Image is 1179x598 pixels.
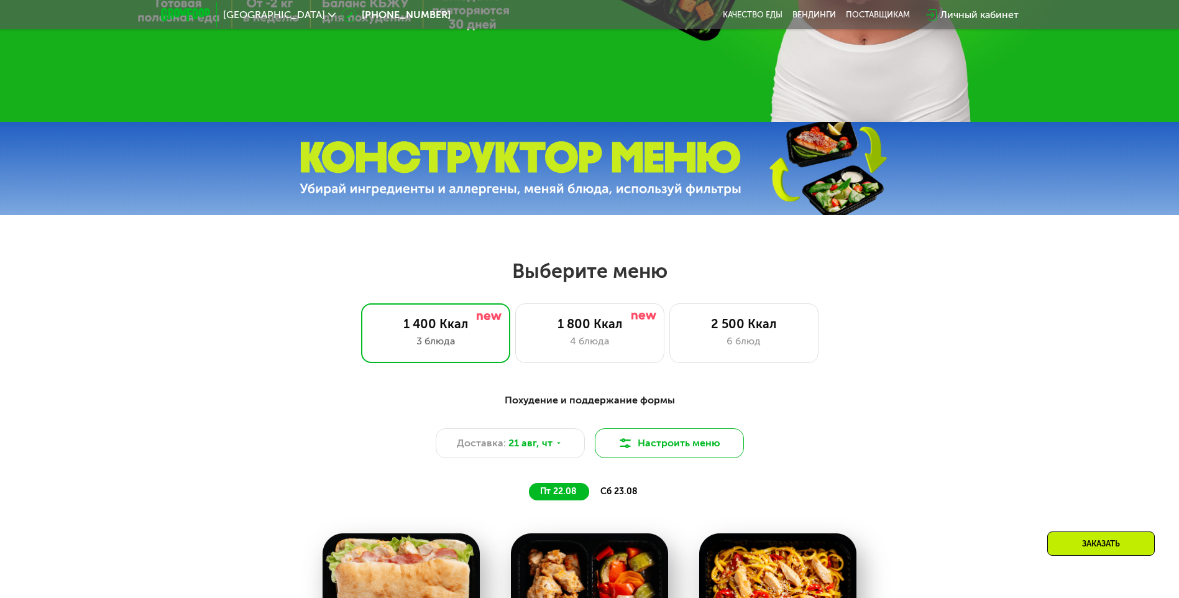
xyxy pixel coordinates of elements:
[682,316,805,331] div: 2 500 Ккал
[528,334,651,349] div: 4 блюда
[595,428,744,458] button: Настроить меню
[682,334,805,349] div: 6 блюд
[540,486,577,497] span: пт 22.08
[374,316,497,331] div: 1 400 Ккал
[40,259,1139,283] h2: Выберите меню
[223,10,325,20] span: [GEOGRAPHIC_DATA]
[374,334,497,349] div: 3 блюда
[222,393,958,408] div: Похудение и поддержание формы
[528,316,651,331] div: 1 800 Ккал
[600,486,638,497] span: сб 23.08
[1047,531,1155,556] div: Заказать
[508,436,553,451] span: 21 авг, чт
[940,7,1019,22] div: Личный кабинет
[457,436,506,451] span: Доставка:
[723,10,782,20] a: Качество еды
[342,7,451,22] a: [PHONE_NUMBER]
[846,10,910,20] div: поставщикам
[792,10,836,20] a: Вендинги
